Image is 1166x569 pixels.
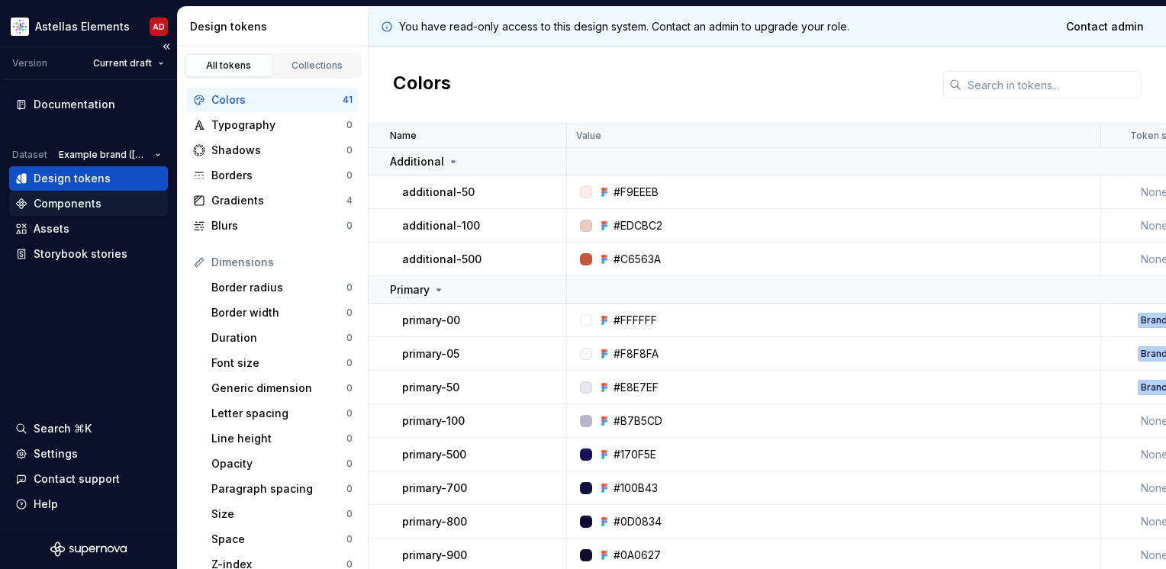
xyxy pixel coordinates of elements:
[211,481,346,497] div: Paragraph spacing
[211,406,346,421] div: Letter spacing
[205,426,359,451] a: Line height0
[11,18,29,36] img: b2369ad3-f38c-46c1-b2a2-f2452fdbdcd2.png
[34,97,115,112] div: Documentation
[187,188,359,213] a: Gradients4
[9,492,168,516] button: Help
[211,280,346,295] div: Border radius
[191,59,267,72] div: All tokens
[34,497,58,512] div: Help
[1056,13,1154,40] a: Contact admin
[614,185,659,200] div: #F9EEEB
[346,382,353,394] div: 0
[346,483,353,495] div: 0
[9,92,168,117] a: Documentation
[402,413,465,429] p: primary-100
[12,149,47,161] div: Dataset
[402,185,475,200] p: additional-50
[211,456,346,471] div: Opacity
[614,514,662,529] div: #0D0834
[34,446,78,461] div: Settings
[346,407,353,420] div: 0
[93,57,152,69] span: Current draft
[1066,19,1144,34] span: Contact admin
[346,220,353,232] div: 0
[9,416,168,441] button: Search ⌘K
[211,168,346,183] div: Borders
[34,246,127,262] div: Storybook stories
[211,92,343,108] div: Colors
[390,130,417,142] p: Name
[34,171,111,186] div: Design tokens
[187,214,359,238] a: Blurs0
[346,332,353,344] div: 0
[187,138,359,162] a: Shadows0
[205,326,359,350] a: Duration0
[59,149,149,161] span: Example brand ([GEOGRAPHIC_DATA])
[614,413,662,429] div: #B7B5CD
[402,514,467,529] p: primary-800
[9,467,168,491] button: Contact support
[390,154,444,169] p: Additional
[346,119,353,131] div: 0
[402,346,459,362] p: primary-05
[211,506,346,522] div: Size
[34,221,69,236] div: Assets
[402,252,482,267] p: additional-500
[346,533,353,545] div: 0
[346,194,353,207] div: 4
[402,380,459,395] p: primary-50
[211,117,346,133] div: Typography
[211,255,353,270] div: Dimensions
[346,357,353,369] div: 0
[211,143,346,158] div: Shadows
[156,36,177,57] button: Collapse sidebar
[279,59,356,72] div: Collections
[205,527,359,551] a: Space0
[9,442,168,466] a: Settings
[35,19,130,34] div: Astellas Elements
[205,376,359,400] a: Generic dimension0
[614,380,659,395] div: #E8E7EF
[153,21,165,33] div: AD
[9,166,168,191] a: Design tokens
[190,19,362,34] div: Design tokens
[576,130,601,142] p: Value
[346,144,353,156] div: 0
[211,305,346,320] div: Border width
[9,191,168,216] a: Components
[211,381,346,396] div: Generic dimension
[346,508,353,520] div: 0
[614,313,657,328] div: #FFFFFF
[205,351,359,375] a: Font size0
[52,144,168,166] button: Example brand ([GEOGRAPHIC_DATA])
[346,169,353,182] div: 0
[205,301,359,325] a: Border width0
[211,330,346,346] div: Duration
[211,532,346,547] div: Space
[402,481,467,496] p: primary-700
[50,542,127,557] a: Supernova Logo
[614,447,656,462] div: #170F5E
[614,481,658,496] div: #100B43
[402,447,466,462] p: primary-500
[390,282,430,297] p: Primary
[211,218,346,233] div: Blurs
[187,163,359,188] a: Borders0
[346,281,353,294] div: 0
[34,421,92,436] div: Search ⌘K
[187,113,359,137] a: Typography0
[211,355,346,371] div: Font size
[205,275,359,300] a: Border radius0
[393,71,451,98] h2: Colors
[346,432,353,445] div: 0
[402,218,480,233] p: additional-100
[961,71,1142,98] input: Search in tokens...
[402,548,467,563] p: primary-900
[187,88,359,112] a: Colors41
[614,252,661,267] div: #C6563A
[211,431,346,446] div: Line height
[402,313,460,328] p: primary-00
[205,401,359,426] a: Letter spacing0
[211,193,346,208] div: Gradients
[205,477,359,501] a: Paragraph spacing0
